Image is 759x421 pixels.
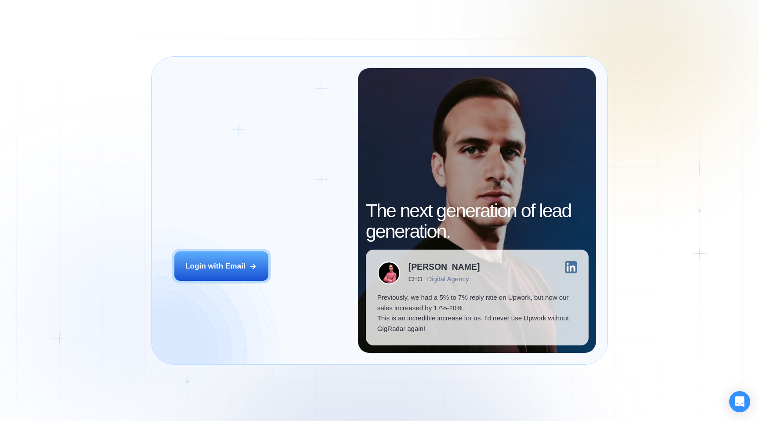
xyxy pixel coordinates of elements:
div: CEO [408,275,423,283]
h2: The next generation of lead generation. [366,200,589,242]
p: Previously, we had a 5% to 7% reply rate on Upwork, but now our sales increased by 17%-20%. This ... [377,292,577,334]
div: [PERSON_NAME] [408,263,480,271]
div: Open Intercom Messenger [729,391,750,412]
div: Login with Email [185,261,246,272]
div: Digital Agency [427,275,469,283]
button: Login with Email [174,251,268,281]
